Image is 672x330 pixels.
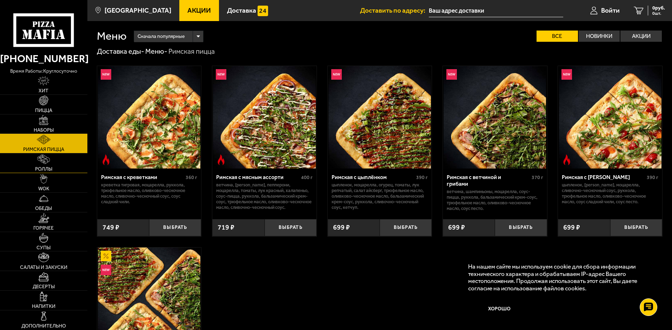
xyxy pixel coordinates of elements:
[101,69,111,80] img: Новинка
[105,7,171,14] span: [GEOGRAPHIC_DATA]
[32,304,55,309] span: Напитки
[380,219,432,236] button: Выбрать
[563,224,580,231] span: 699 ₽
[468,263,652,292] p: На нашем сайте мы используем cookie для сбора информации технического характера и обрабатываем IP...
[333,224,350,231] span: 699 ₽
[495,219,547,236] button: Выбрать
[97,66,201,169] a: НовинкаОстрое блюдоРимская с креветками
[601,7,620,14] span: Войти
[447,174,530,187] div: Римская с ветчиной и грибами
[258,6,268,16] img: 15daf4d41897b9f0e9f617042186c801.svg
[265,219,317,236] button: Выбрать
[33,284,55,289] span: Десерты
[23,147,64,152] span: Римская пицца
[97,47,144,55] a: Доставка еды-
[33,226,54,231] span: Горячее
[216,69,226,80] img: Новинка
[34,128,54,133] span: Наборы
[429,4,563,17] input: Ваш адрес доставки
[187,7,211,14] span: Акции
[138,30,185,43] span: Сначала популярные
[532,174,543,180] span: 370 г
[36,245,51,250] span: Супы
[579,31,620,42] label: Новинки
[216,174,299,180] div: Римская с мясным ассорти
[620,31,662,42] label: Акции
[332,182,428,210] p: цыпленок, моцарелла, огурец, томаты, лук репчатый, салат айсберг, трюфельное масло, оливково-чесн...
[216,182,313,210] p: ветчина, [PERSON_NAME], пепперони, моцарелла, томаты, лук красный, халапеньо, соус-пицца, руккола...
[186,174,197,180] span: 360 г
[562,174,645,180] div: Римская с [PERSON_NAME]
[468,299,531,320] button: Хорошо
[98,66,200,169] img: Римская с креветками
[101,251,111,261] img: Акционный
[647,174,658,180] span: 390 г
[328,66,432,169] a: НовинкаРимская с цыплёнком
[301,174,313,180] span: 400 г
[331,69,342,80] img: Новинка
[145,47,167,55] a: Меню-
[227,7,256,14] span: Доставка
[443,66,547,169] a: НовинкаРимская с ветчиной и грибами
[149,219,201,236] button: Выбрать
[102,224,119,231] span: 749 ₽
[561,69,572,80] img: Новинка
[168,47,215,56] div: Римская пицца
[35,167,52,172] span: Роллы
[101,265,111,275] img: Новинка
[448,224,465,231] span: 699 ₽
[212,66,317,169] a: НовинкаОстрое блюдоРимская с мясным ассорти
[101,174,184,180] div: Римская с креветками
[101,154,111,165] img: Острое блюдо
[444,66,546,169] img: Римская с ветчиной и грибами
[35,206,52,211] span: Обеды
[35,108,52,113] span: Пицца
[101,182,198,205] p: креветка тигровая, моцарелла, руккола, трюфельное масло, оливково-чесночное масло, сливочно-чесно...
[446,69,457,80] img: Новинка
[332,174,415,180] div: Римская с цыплёнком
[652,11,665,15] span: 0 шт.
[39,88,48,93] span: Хит
[652,6,665,11] span: 0 руб.
[218,224,234,231] span: 719 ₽
[561,154,572,165] img: Острое блюдо
[562,182,658,205] p: цыпленок, [PERSON_NAME], моцарелла, сливочно-чесночный соус, руккола, трюфельное масло, оливково-...
[213,66,315,169] img: Римская с мясным ассорти
[360,7,429,14] span: Доставить по адресу:
[416,174,428,180] span: 390 г
[558,66,662,169] a: НовинкаОстрое блюдоРимская с томатами черри
[537,31,578,42] label: Все
[21,324,66,329] span: Дополнительно
[559,66,661,169] img: Римская с томатами черри
[328,66,431,169] img: Римская с цыплёнком
[20,265,67,270] span: Салаты и закуски
[447,189,543,211] p: ветчина, шампиньоны, моцарелла, соус-пицца, руккола, бальзамический крем-соус, трюфельное масло, ...
[38,186,49,191] span: WOK
[97,31,127,42] h1: Меню
[610,219,662,236] button: Выбрать
[216,154,226,165] img: Острое блюдо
